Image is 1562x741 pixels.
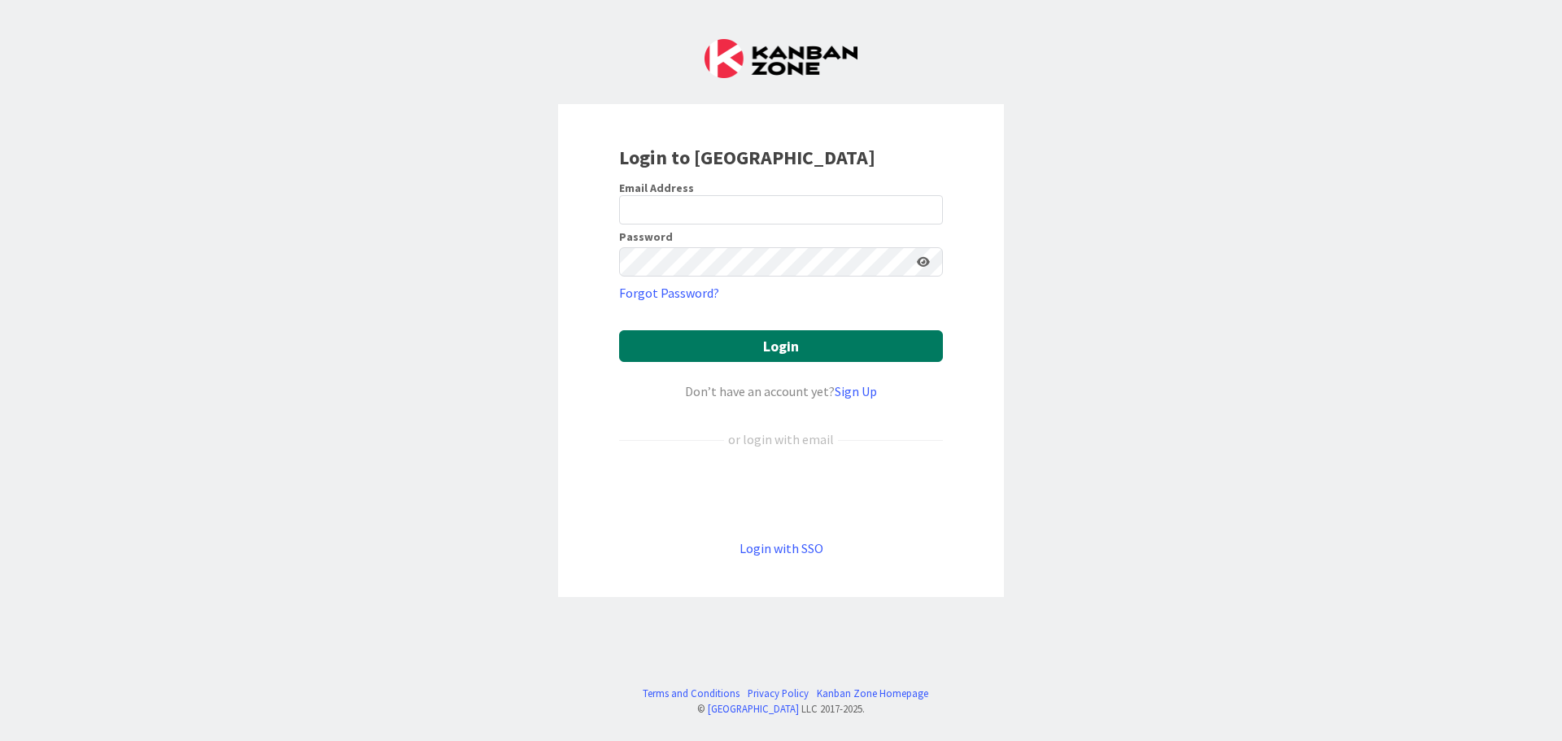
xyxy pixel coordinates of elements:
[635,701,928,717] div: © LLC 2017- 2025 .
[705,39,857,78] img: Kanban Zone
[740,540,823,556] a: Login with SSO
[748,686,809,701] a: Privacy Policy
[643,686,740,701] a: Terms and Conditions
[619,145,875,170] b: Login to [GEOGRAPHIC_DATA]
[835,383,877,399] a: Sign Up
[619,381,943,401] div: Don’t have an account yet?
[611,476,951,512] iframe: Sign in with Google Button
[619,231,673,242] label: Password
[724,429,838,449] div: or login with email
[619,283,719,303] a: Forgot Password?
[619,330,943,362] button: Login
[708,702,799,715] a: [GEOGRAPHIC_DATA]
[817,686,928,701] a: Kanban Zone Homepage
[619,181,694,195] label: Email Address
